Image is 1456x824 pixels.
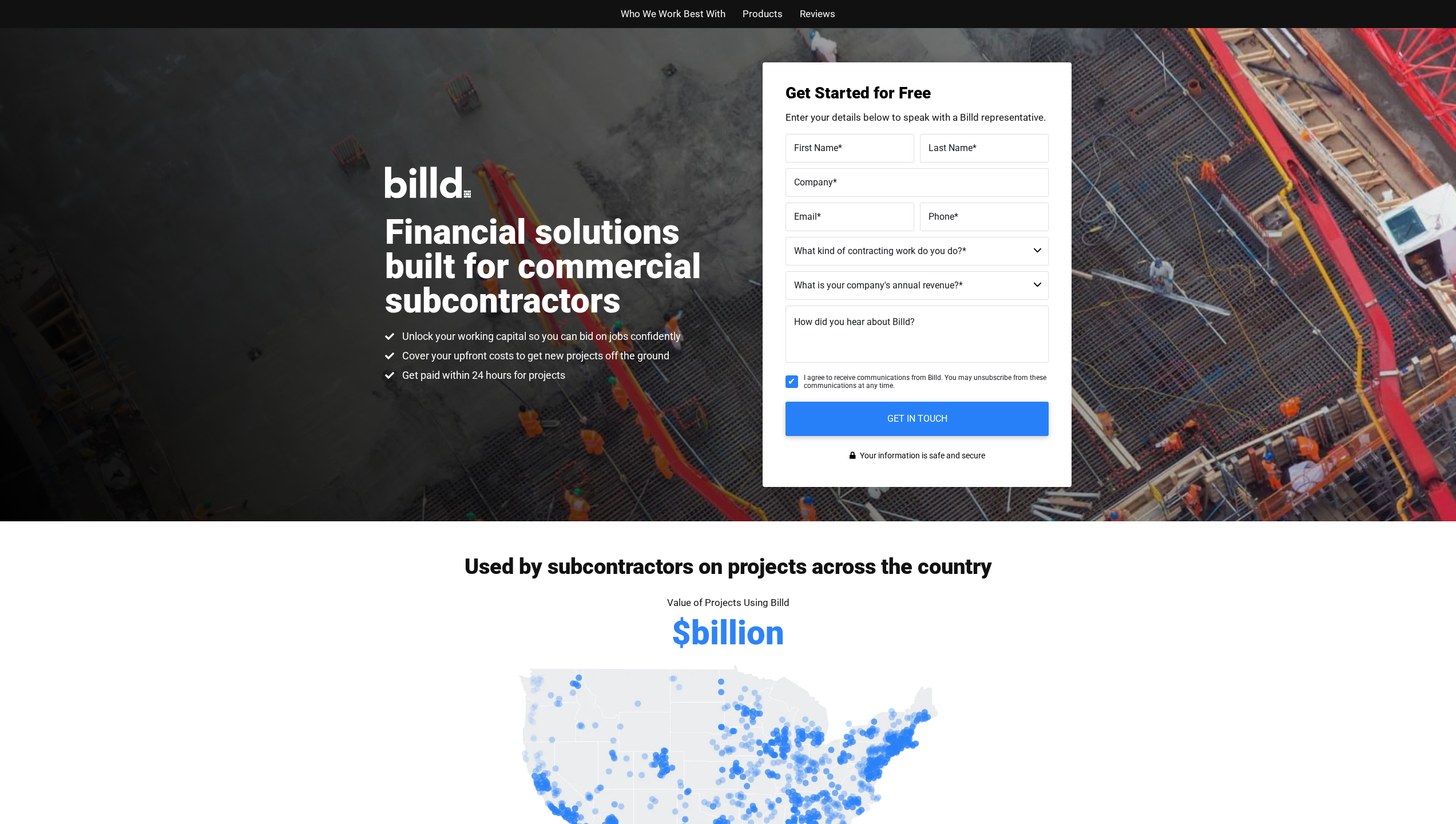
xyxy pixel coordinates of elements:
a: Reviews [800,6,835,22]
span: How did you hear about Billd? [794,316,915,327]
span: Company [794,176,833,187]
h1: Financial solutions built for commercial subcontractors [385,215,728,318]
h2: Used by subcontractors on projects across the country [385,556,1072,577]
a: Who We Work Best With [621,6,725,22]
p: Enter your details below to speak with a Billd representative. [785,113,1049,122]
span: Cover your upfront costs to get new projects off the ground [399,349,669,363]
input: GET IN TOUCH [785,402,1049,436]
span: Your information is safe and secure [857,447,985,464]
h3: Get Started for Free [785,85,1049,101]
span: Phone [929,211,954,221]
span: I agree to receive communications from Billd. You may unsubscribe from these communications at an... [804,374,1049,390]
span: Get paid within 24 hours for projects [399,369,565,382]
span: Unlock your working capital so you can bid on jobs confidently [399,330,681,343]
span: Email [794,211,817,221]
a: Products [743,6,783,22]
span: Value of Projects Using Billd [667,597,790,608]
span: $ [667,616,692,649]
span: billion [691,616,790,649]
span: First Name [794,142,838,153]
input: I agree to receive communications from Billd. You may unsubscribe from these communications at an... [785,375,798,388]
span: Last Name [929,142,973,153]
